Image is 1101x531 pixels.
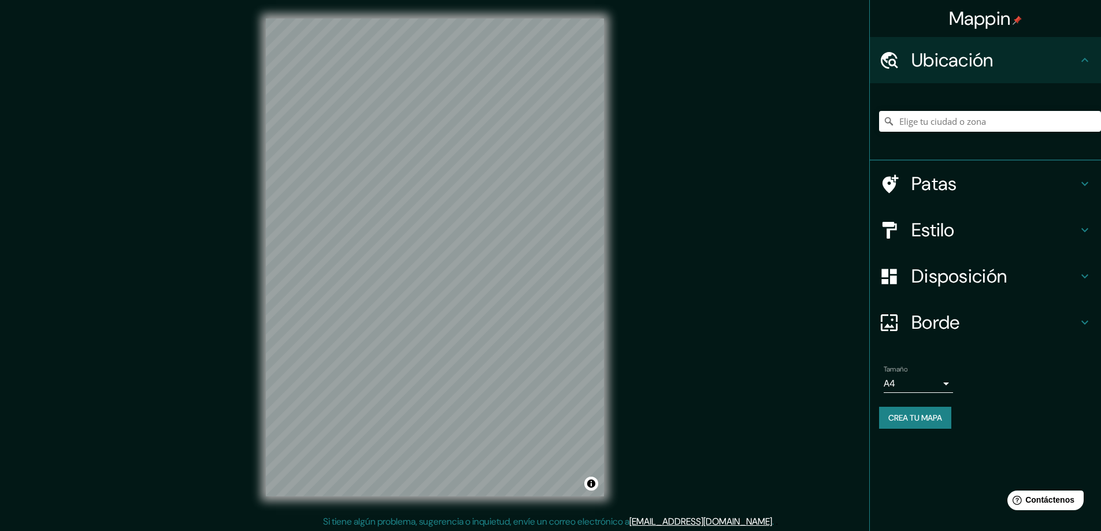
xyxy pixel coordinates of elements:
[323,515,629,528] font: Si tiene algún problema, sugerencia o inquietud, envíe un correo electrónico a
[870,37,1101,83] div: Ubicación
[584,477,598,491] button: Activar o desactivar atribución
[870,253,1101,299] div: Disposición
[776,515,778,528] font: .
[949,6,1011,31] font: Mappin
[911,172,957,196] font: Patas
[884,365,907,374] font: Tamaño
[998,486,1088,518] iframe: Lanzador de widgets de ayuda
[911,264,1007,288] font: Disposición
[888,413,942,423] font: Crea tu mapa
[870,161,1101,207] div: Patas
[879,407,951,429] button: Crea tu mapa
[774,515,776,528] font: .
[1013,16,1022,25] img: pin-icon.png
[266,18,604,496] canvas: Mapa
[879,111,1101,132] input: Elige tu ciudad o zona
[911,218,955,242] font: Estilo
[772,515,774,528] font: .
[870,207,1101,253] div: Estilo
[870,299,1101,346] div: Borde
[629,515,772,528] a: [EMAIL_ADDRESS][DOMAIN_NAME]
[911,310,960,335] font: Borde
[884,374,953,393] div: A4
[884,377,895,389] font: A4
[911,48,994,72] font: Ubicación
